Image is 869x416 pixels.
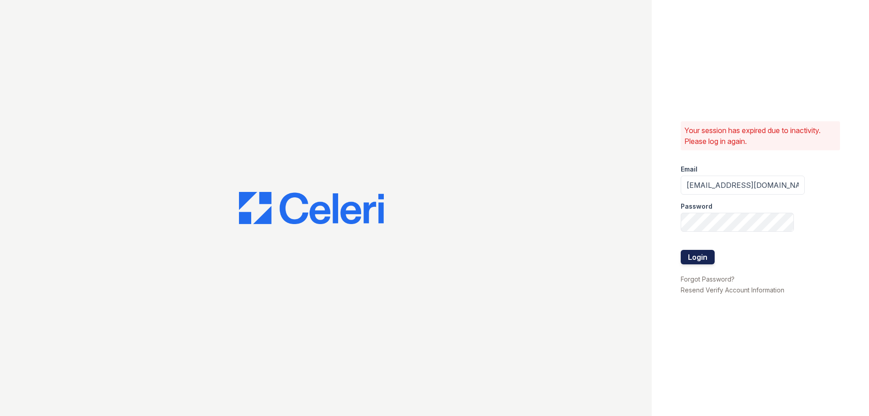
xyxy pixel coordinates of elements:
[681,286,784,294] a: Resend Verify Account Information
[239,192,384,225] img: CE_Logo_Blue-a8612792a0a2168367f1c8372b55b34899dd931a85d93a1a3d3e32e68fde9ad4.png
[681,250,715,264] button: Login
[681,165,697,174] label: Email
[684,125,836,147] p: Your session has expired due to inactivity. Please log in again.
[681,202,712,211] label: Password
[681,275,735,283] a: Forgot Password?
